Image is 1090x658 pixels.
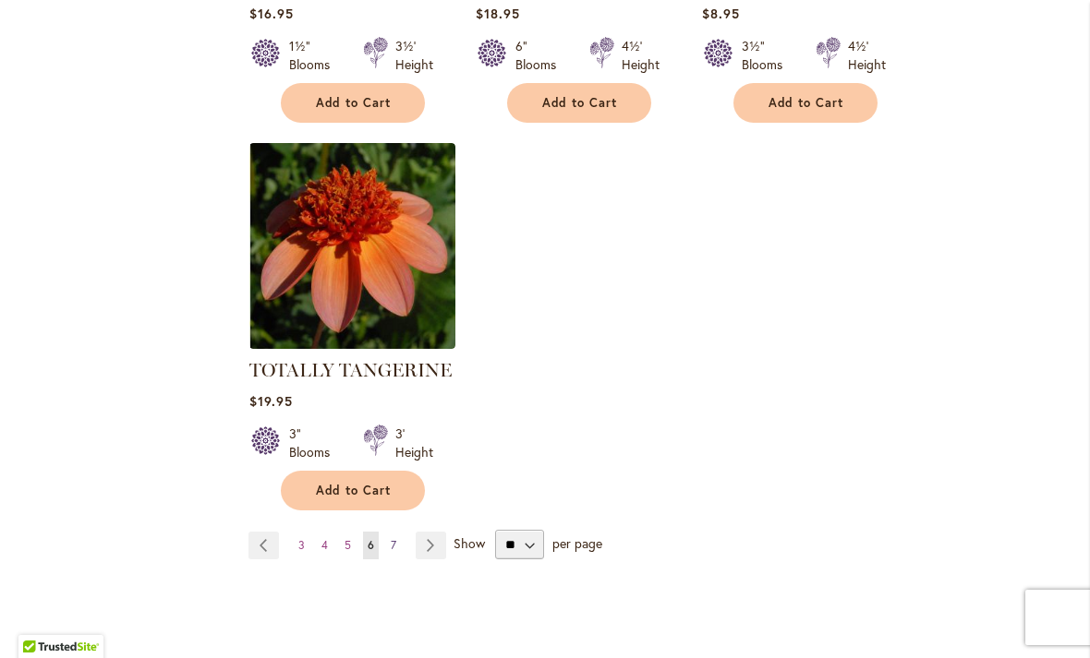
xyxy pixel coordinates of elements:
button: Add to Cart [507,83,651,123]
div: 1½" Blooms [289,37,341,74]
div: 6" Blooms [515,37,567,74]
span: Add to Cart [542,95,618,111]
span: 4 [321,538,328,552]
span: Add to Cart [316,483,392,498]
span: Show [454,534,485,552]
a: 3 [294,532,309,559]
span: $18.95 [476,5,520,22]
div: 4½' Height [622,37,660,74]
button: Add to Cart [281,83,425,123]
span: Add to Cart [769,95,844,111]
span: 3 [298,538,305,552]
a: 7 [386,532,401,559]
a: TOTALLY TANGERINE [249,335,455,353]
div: 4½' Height [848,37,886,74]
span: Add to Cart [316,95,392,111]
span: 5 [345,538,351,552]
span: 6 [368,538,374,552]
span: $19.95 [249,392,293,410]
span: $8.95 [702,5,740,22]
span: per page [552,534,602,552]
div: 3½" Blooms [742,37,793,74]
a: 5 [340,532,356,559]
img: TOTALLY TANGERINE [249,143,455,349]
div: 3' Height [395,425,433,461]
iframe: Launch Accessibility Center [14,592,66,644]
span: 7 [391,538,396,552]
a: 4 [317,532,333,559]
a: TOTALLY TANGERINE [249,359,452,381]
button: Add to Cart [733,83,878,123]
span: $16.95 [249,5,294,22]
div: 3" Blooms [289,425,341,461]
button: Add to Cart [281,471,425,510]
div: 3½' Height [395,37,433,74]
